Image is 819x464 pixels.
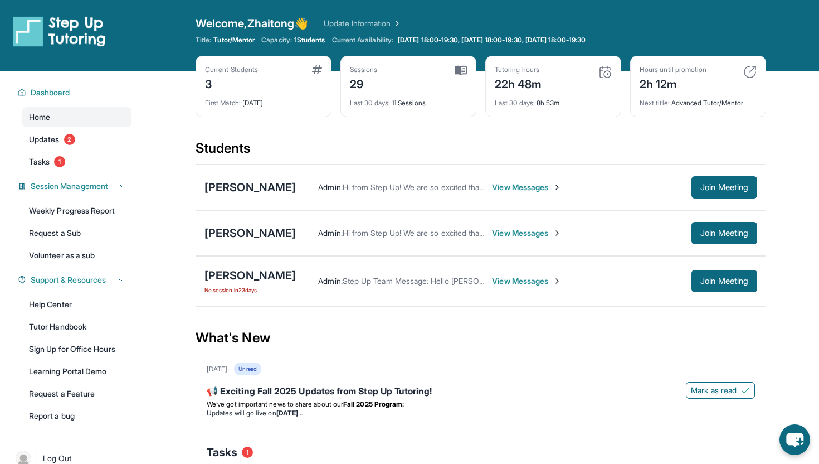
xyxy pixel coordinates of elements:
span: Updates [29,134,60,145]
span: Join Meeting [700,278,748,284]
div: 2h 12m [640,74,706,92]
span: View Messages [492,182,562,193]
div: 3 [205,74,258,92]
span: Admin : [318,182,342,192]
a: Sign Up for Office Hours [22,339,131,359]
span: Title: [196,36,211,45]
span: Support & Resources [31,274,106,286]
span: Current Availability: [332,36,393,45]
a: [DATE] 18:00-19:30, [DATE] 18:00-19:30, [DATE] 18:00-19:30 [396,36,588,45]
span: First Match : [205,99,241,107]
a: Help Center [22,294,131,315]
span: 2 [64,134,75,145]
div: 29 [350,74,378,92]
a: Updates2 [22,129,131,149]
span: Mark as read [691,385,737,396]
div: Hours until promotion [640,65,706,74]
span: Tasks [207,444,237,460]
div: [DATE] [205,92,322,108]
span: Next title : [640,99,670,107]
button: chat-button [779,424,810,455]
span: Home [29,112,50,123]
span: Admin : [318,228,342,238]
a: Tutor Handbook [22,317,131,337]
div: [PERSON_NAME] [204,225,296,241]
span: Tasks [29,156,50,167]
span: Admin : [318,276,342,286]
button: Support & Resources [26,274,125,286]
div: Students [196,139,766,164]
strong: Fall 2025 Program: [343,400,404,408]
img: Chevron Right [391,18,402,29]
span: Welcome, Zhaitong 👋 [196,16,308,31]
div: 📢 Exciting Fall 2025 Updates from Step Up Tutoring! [207,384,755,400]
button: Mark as read [686,382,755,399]
span: Last 30 days : [495,99,535,107]
a: Home [22,107,131,127]
div: [PERSON_NAME] [204,180,296,195]
button: Join Meeting [691,222,757,244]
span: View Messages [492,228,562,239]
span: View Messages [492,275,562,287]
a: Request a Sub [22,223,131,243]
span: Tutor/Mentor [213,36,255,45]
img: card [598,65,612,79]
a: Volunteer as a sub [22,245,131,265]
a: Request a Feature [22,384,131,404]
span: Last 30 days : [350,99,390,107]
span: 1 [242,447,253,458]
span: We’ve got important news to share about our [207,400,343,408]
img: card [455,65,467,75]
img: Chevron-Right [553,229,562,238]
div: [PERSON_NAME] [204,268,296,283]
span: 1 [54,156,65,167]
div: 22h 48m [495,74,542,92]
span: Log Out [43,453,72,464]
span: Join Meeting [700,230,748,236]
button: Dashboard [26,87,125,98]
div: Unread [234,362,261,375]
span: [DATE] 18:00-19:30, [DATE] 18:00-19:30, [DATE] 18:00-19:30 [398,36,586,45]
span: Capacity: [261,36,292,45]
a: Weekly Progress Report [22,201,131,221]
button: Join Meeting [691,176,757,199]
img: logo [13,16,106,47]
a: Report a bug [22,406,131,426]
span: No session in 23 days [204,286,296,294]
img: Mark as read [741,386,750,395]
div: Sessions [350,65,378,74]
strong: [DATE] [276,409,303,417]
a: Tasks1 [22,152,131,172]
div: What's New [196,313,766,362]
div: Advanced Tutor/Mentor [640,92,757,108]
span: 1 Students [294,36,325,45]
button: Join Meeting [691,270,757,292]
div: 8h 53m [495,92,612,108]
div: [DATE] [207,365,227,374]
a: Update Information [324,18,402,29]
button: Session Management [26,181,125,192]
span: Join Meeting [700,184,748,191]
div: Current Students [205,65,258,74]
img: Chevron-Right [553,277,562,286]
img: Chevron-Right [553,183,562,192]
a: Learning Portal Demo [22,361,131,381]
span: Session Management [31,181,108,192]
img: card [743,65,757,79]
li: Updates will go live on [207,409,755,418]
img: card [312,65,322,74]
div: 11 Sessions [350,92,467,108]
div: Tutoring hours [495,65,542,74]
span: Dashboard [31,87,70,98]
